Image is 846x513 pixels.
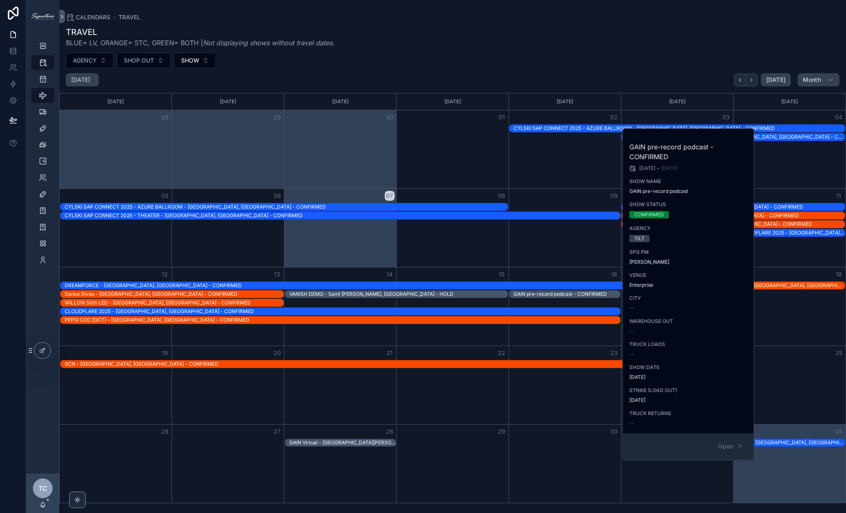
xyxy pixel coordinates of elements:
[630,249,748,255] span: SPG PM
[510,93,620,110] div: [DATE]
[630,259,669,265] a: [PERSON_NAME]
[609,348,619,358] button: 23
[766,76,786,84] span: [DATE]
[497,269,507,279] button: 15
[630,364,748,371] span: SHOW DATE
[160,112,170,122] button: 28
[385,348,395,358] button: 21
[59,93,846,503] div: Month View
[497,112,507,122] button: 01
[289,439,396,446] div: GAIN Virtual - [GEOGRAPHIC_DATA][PERSON_NAME], [GEOGRAPHIC_DATA] - CONFIRMED
[630,341,748,348] span: TRUCK LOADS
[514,291,620,297] div: GAIN pre-record podcast - CONFIRMED
[630,305,634,311] span: --
[797,73,839,86] button: Month
[65,299,284,306] div: WILLOW 50th LED - South Barrington, IL - CONFIRMED
[630,328,634,334] span: --
[514,125,845,132] div: CYLSKI SAP CONNECT 2025 - AZURE BALLROOM - Las Vegas, NV - CONFIRMED
[630,142,748,162] h2: GAIN pre-record podcast - CONFIRMED
[71,76,90,84] h2: [DATE]
[630,387,748,394] span: STRIKE (LOAD OUT)
[609,112,619,122] button: 02
[65,212,620,219] div: CYLSKI SAP CONNECT 2025 - THEATER - Las Vegas, NV - CONFIRMED
[119,13,140,21] a: TRAVEL
[761,73,791,86] button: [DATE]
[623,93,732,110] div: [DATE]
[497,427,507,436] button: 29
[272,112,282,122] button: 29
[65,291,284,297] div: Dance Divas - [GEOGRAPHIC_DATA], [GEOGRAPHIC_DATA] - CONFIRMED
[738,229,845,237] div: CLOUDFLARE 2025 - Las Vegas, NV - CONFIRMED
[630,318,748,325] span: WAREHOUSE OUT
[66,26,335,38] h1: TRAVEL
[634,211,664,218] div: CONFIRMED
[65,204,508,210] div: CYLSKI SAP CONNECT 2025 - AZURE BALLROOM - [GEOGRAPHIC_DATA], [GEOGRAPHIC_DATA] - CONFIRMED
[497,191,507,201] button: 08
[497,348,507,358] button: 22
[630,272,748,279] span: VENUE
[630,295,748,302] span: CITY
[713,440,748,453] button: Open
[65,212,620,219] div: CYLSKI SAP CONNECT 2025 - THEATER - [GEOGRAPHIC_DATA], [GEOGRAPHIC_DATA] - CONFIRMED
[65,316,620,324] div: PEPSI COC (OCT) - Greenwich, CT - CONFIRMED
[66,53,114,68] button: Select Button
[609,269,619,279] button: 16
[734,74,746,86] button: Back
[609,427,619,436] button: 30
[38,483,47,493] span: TC
[65,317,620,323] div: PEPSI COC (OCT) - [GEOGRAPHIC_DATA], [GEOGRAPHIC_DATA] - CONFIRMED
[31,13,54,20] img: App logo
[834,427,844,436] button: 01
[630,188,748,195] span: GAIN pre-record podcast
[272,427,282,436] button: 27
[721,112,731,122] button: 03
[286,93,395,110] div: [DATE]
[834,269,844,279] button: 18
[398,93,507,110] div: [DATE]
[803,76,821,84] span: Month
[834,191,844,201] button: 11
[630,397,748,404] span: [DATE]
[630,351,634,357] span: --
[718,443,733,450] span: Open
[630,410,748,417] span: TRUCK RETURNS
[174,53,216,68] button: Select Button
[73,56,97,65] span: AGENCY
[272,348,282,358] button: 20
[630,178,748,185] span: SHOW NAME
[181,56,199,65] span: SHOW
[834,112,844,122] button: 04
[630,374,748,381] span: [DATE]
[160,191,170,201] button: 05
[609,191,619,201] button: 09
[661,165,677,172] span: [DATE]
[657,165,660,172] span: -
[65,282,732,289] div: DREAMFORCE - [GEOGRAPHIC_DATA], [GEOGRAPHIC_DATA] - CONFIRMED
[173,93,283,110] div: [DATE]
[272,269,282,279] button: 13
[76,13,110,21] span: CALENDARS
[385,427,395,436] button: 28
[26,33,59,278] div: scrollable content
[630,420,634,427] span: --
[160,269,170,279] button: 12
[66,13,110,21] a: CALENDARS
[289,291,508,297] div: VANISH DEMO - Saint [PERSON_NAME], [GEOGRAPHIC_DATA] - HOLD
[634,235,645,242] div: TILT
[65,299,284,306] div: WILLOW 50th LED - [GEOGRAPHIC_DATA], [GEOGRAPHIC_DATA] - CONFIRMED
[289,290,508,298] div: VANISH DEMO - Saint Charles, IL - HOLD
[65,290,284,298] div: Dance Divas - Chicago, IL - CONFIRMED
[630,225,748,232] span: AGENCY
[639,165,655,172] span: [DATE]
[65,203,508,211] div: CYLSKI SAP CONNECT 2025 - AZURE BALLROOM - Las Vegas, NV - CONFIRMED
[738,439,845,446] div: CDW - Las Vegas, NV - CONFIRMED
[272,191,282,201] button: 06
[834,348,844,358] button: 25
[160,348,170,358] button: 19
[630,282,748,288] span: Enterprise
[203,39,335,47] em: Not displaying shows without travel dates.
[385,112,395,122] button: 30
